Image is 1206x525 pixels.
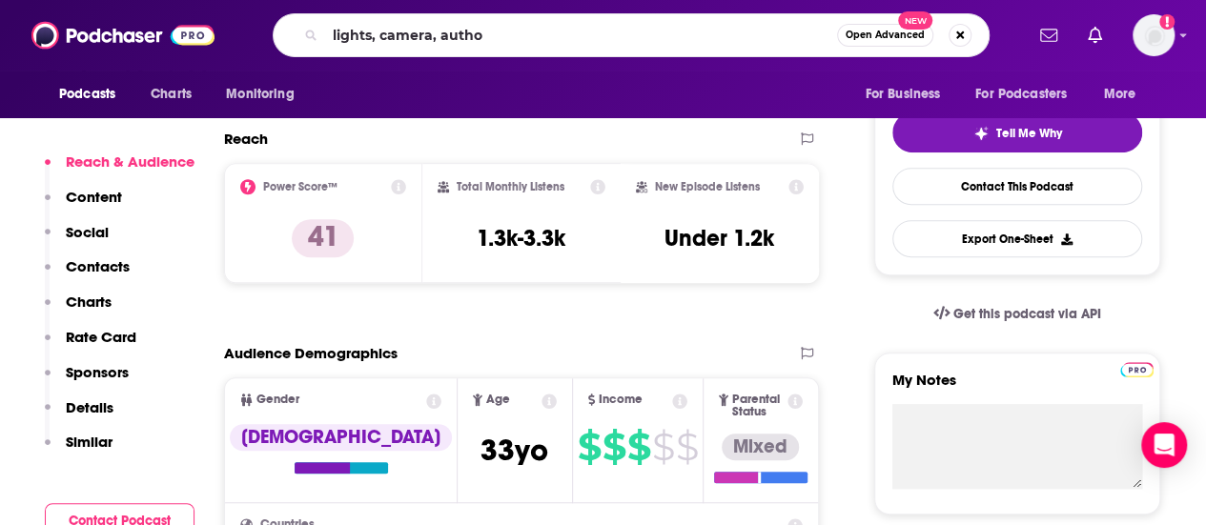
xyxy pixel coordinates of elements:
span: $ [627,432,650,462]
span: Age [486,394,510,406]
span: Open Advanced [846,30,925,40]
button: Rate Card [45,328,136,363]
span: Logged in as AtriaBooks [1133,14,1175,56]
button: Export One-Sheet [892,220,1142,257]
img: Podchaser - Follow, Share and Rate Podcasts [31,17,215,53]
div: Search podcasts, credits, & more... [273,13,990,57]
span: More [1104,81,1136,108]
a: Get this podcast via API [918,291,1116,337]
span: 33 yo [480,432,548,469]
span: $ [578,432,601,462]
button: Sponsors [45,363,129,398]
p: Sponsors [66,363,129,381]
span: $ [652,432,674,462]
p: Contacts [66,257,130,275]
img: User Profile [1133,14,1175,56]
a: Charts [138,76,203,112]
h2: Total Monthly Listens [457,180,564,193]
span: $ [603,432,625,462]
div: Mixed [722,434,799,460]
button: Contacts [45,257,130,293]
span: Charts [151,81,192,108]
span: New [898,11,932,30]
a: Contact This Podcast [892,168,1142,205]
button: open menu [213,76,318,112]
label: My Notes [892,371,1142,404]
p: Details [66,398,113,416]
button: tell me why sparkleTell Me Why [892,112,1142,152]
h2: Power Score™ [263,180,337,193]
p: Similar [66,433,112,451]
span: For Business [865,81,940,108]
h2: Reach [224,130,268,148]
p: Rate Card [66,328,136,346]
a: Pro website [1120,359,1154,377]
button: Open AdvancedNew [837,24,933,47]
img: tell me why sparkle [973,126,989,141]
a: Show notifications dropdown [1032,19,1065,51]
span: $ [676,432,698,462]
p: Reach & Audience [66,152,194,171]
span: For Podcasters [975,81,1067,108]
div: [DEMOGRAPHIC_DATA] [230,424,452,451]
p: Social [66,223,109,241]
span: Income [599,394,643,406]
button: Similar [45,433,112,468]
span: Parental Status [732,394,785,418]
button: Content [45,188,122,223]
button: Reach & Audience [45,152,194,188]
button: Details [45,398,113,434]
p: Charts [66,293,112,311]
button: open menu [851,76,964,112]
span: Tell Me Why [996,126,1062,141]
input: Search podcasts, credits, & more... [325,20,837,50]
button: Social [45,223,109,258]
a: Show notifications dropdown [1080,19,1110,51]
p: 41 [292,219,354,257]
h3: 1.3k-3.3k [477,224,565,252]
span: Monitoring [226,81,294,108]
span: Get this podcast via API [953,306,1101,322]
button: open menu [963,76,1094,112]
button: Charts [45,293,112,328]
button: open menu [46,76,140,112]
img: Podchaser Pro [1120,362,1154,377]
h3: Under 1.2k [664,224,774,252]
svg: Add a profile image [1159,14,1175,30]
span: Gender [256,394,299,406]
button: open menu [1091,76,1160,112]
h2: New Episode Listens [655,180,760,193]
span: Podcasts [59,81,115,108]
h2: Audience Demographics [224,344,398,362]
div: Open Intercom Messenger [1141,422,1187,468]
p: Content [66,188,122,206]
button: Show profile menu [1133,14,1175,56]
